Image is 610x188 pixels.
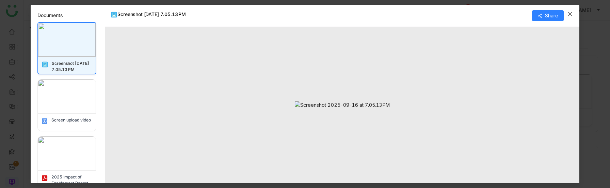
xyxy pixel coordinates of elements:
img: 68bec4e46b47e60c572f8e3c [38,136,96,170]
img: png.svg [111,11,117,18]
img: pdf.svg [41,175,48,182]
img: 68d62a861a154208cbbd759d [38,79,96,113]
img: Screenshot 2025-09-16 at 7.05.13 PM [295,101,390,109]
img: png.svg [42,61,48,68]
img: 68c971e652e66838b951db03 [38,23,96,57]
div: Documents [37,12,96,19]
div: Screenshot [DATE] 7.05.13 PM [52,60,92,73]
span: Share [545,12,558,19]
div: Screen upload video [51,117,91,123]
button: Share [532,10,564,21]
button: Close [561,5,579,23]
img: mp4.svg [41,118,48,125]
div: Screenshot [DATE] 7.05.13 PM [111,10,186,21]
